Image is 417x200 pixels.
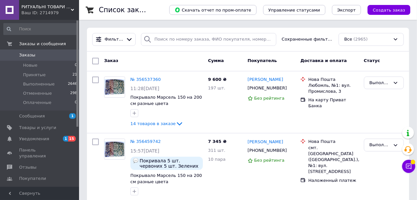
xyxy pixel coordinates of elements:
[402,160,415,173] button: Чат с покупателем
[130,139,161,144] a: № 356459742
[308,77,358,83] div: Нова Пошта
[140,158,200,169] span: Покривала 5 шт. червоних 5 шт. Зелених
[19,125,56,131] span: Товары и услуги
[263,5,325,15] button: Управление статусами
[353,37,368,42] span: (2965)
[344,36,352,43] span: Все
[169,5,257,15] button: Скачать отчет по пром-оплате
[308,97,358,109] div: На карту Приват Банка
[68,81,77,87] span: 2646
[23,90,52,96] span: Отмененные
[23,81,55,87] span: Выполненные
[70,90,77,96] span: 298
[23,100,51,106] span: Оплаченные
[19,164,37,170] span: Отзывы
[248,139,283,145] a: [PERSON_NAME]
[208,85,226,90] span: 197 шт.
[130,86,159,91] span: 11:28[DATE]
[282,36,333,43] span: Сохраненные фильтры:
[19,147,61,159] span: Панель управления
[130,173,202,184] a: Покрывало Марсель 150 на 200 см разные цвета
[308,178,358,183] div: Наложенный платеж
[300,58,347,63] span: Доставка и оплата
[175,7,251,13] span: Скачать отчет по пром-оплате
[246,146,288,155] div: [PHONE_NUMBER]
[19,136,49,142] span: Уведомления
[130,77,161,82] a: № 356537360
[104,79,125,95] img: Фото товару
[68,136,76,142] span: 15
[208,58,224,63] span: Сумма
[130,121,176,126] span: 14 товаров в заказе
[370,80,390,86] div: Выполнен
[21,10,79,16] div: Ваш ID: 2714979
[141,33,277,46] input: Поиск по номеру заказа, ФИО покупателя, номеру телефона, Email, номеру накладной
[337,8,356,13] span: Экспорт
[254,96,285,101] span: Без рейтинга
[332,5,361,15] button: Экспорт
[130,95,202,106] a: Покрывало Марсель 150 на 200 см разные цвета
[104,142,125,157] img: Фото товару
[23,62,38,68] span: Новые
[19,176,46,182] span: Покупатели
[75,100,77,106] span: 0
[99,6,155,14] h1: Список заказов
[208,139,227,144] span: 7 345 ₴
[373,8,405,13] span: Создать заказ
[19,52,35,58] span: Заказы
[130,121,183,126] a: 14 товаров в заказе
[130,148,159,153] span: 15:57[DATE]
[72,72,77,78] span: 21
[104,77,125,98] a: Фото товару
[23,72,46,78] span: Принятые
[246,84,288,92] div: [PHONE_NUMBER]
[248,58,277,63] span: Покупатель
[268,8,320,13] span: Управление статусами
[308,83,358,94] div: Любомль, №1: вул. Промислова, 3
[104,139,125,160] a: Фото товару
[19,41,66,47] span: Заказы и сообщения
[254,158,285,163] span: Без рейтинга
[3,23,78,35] input: Поиск
[361,7,410,12] a: Создать заказ
[105,36,124,43] span: Фильтры
[368,5,410,15] button: Создать заказ
[104,58,118,63] span: Заказ
[21,4,71,10] span: РИТУАЛЬНІ ТОВАРИ ОПТОМ
[308,145,358,175] div: смт. [GEOGRAPHIC_DATA] ([GEOGRAPHIC_DATA].), №1: вул. [STREET_ADDRESS]
[208,157,226,162] span: 10 пара
[248,77,283,83] a: [PERSON_NAME]
[69,113,76,119] span: 1
[308,139,358,145] div: Нова Пошта
[19,113,45,119] span: Сообщения
[133,158,138,163] img: :speech_balloon:
[208,148,226,153] span: 311 шт.
[364,58,380,63] span: Статус
[370,142,390,149] div: Выполнен
[63,136,68,142] span: 1
[75,62,77,68] span: 0
[208,77,227,82] span: 9 600 ₴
